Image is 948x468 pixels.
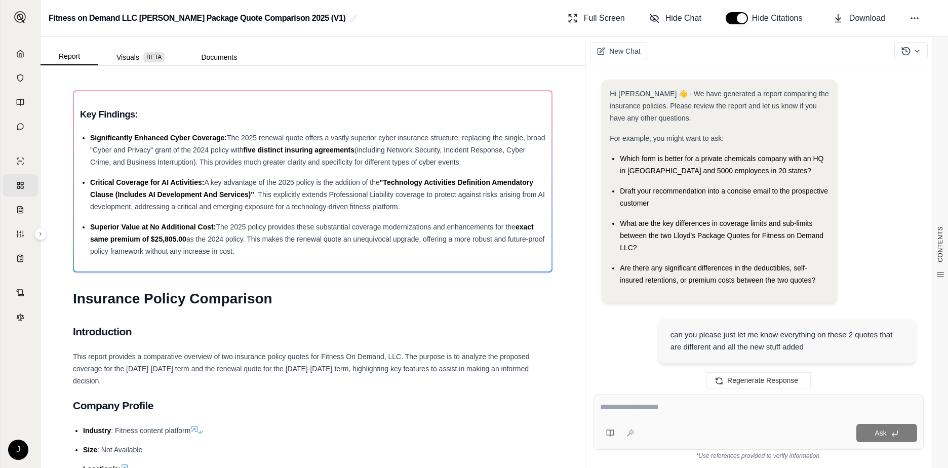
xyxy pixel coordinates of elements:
[204,178,379,186] span: A key advantage of the 2025 policy is the addition of the
[73,285,552,313] h1: Insurance Policy Comparison
[34,228,47,240] button: Expand sidebar
[3,282,38,304] a: Contract Analysis
[83,446,97,454] span: Size
[665,12,701,24] span: Hide Chat
[8,440,28,460] div: J
[216,223,515,231] span: The 2025 policy provides these substantial coverage modernizations and enhancements for the
[73,353,530,385] span: This report provides a comparative overview of two insurance policy quotes for Fitness On Demand,...
[3,91,38,113] a: Prompt Library
[609,46,640,56] span: New Chat
[143,52,165,62] span: BETA
[14,11,26,23] img: Expand sidebar
[620,219,823,252] span: What are the key differences in coverage limits and sub-limits between the two Lloyd's Package Qu...
[610,90,828,122] span: Hi [PERSON_NAME] 👋 - We have generated a report comparing the insurance policies. Please review t...
[90,223,534,243] span: exact same premium of $25,805.00
[3,306,38,328] a: Legal Search Engine
[90,134,545,154] span: The 2025 renewal quote offers a vastly superior cyber insurance structure, replacing the single, ...
[98,49,183,65] button: Visuals
[90,235,544,255] span: as the 2024 policy. This makes the renewal quote an unequivocal upgrade, offering a more robust a...
[856,424,917,442] button: Ask
[3,150,38,172] a: Single Policy
[584,12,625,24] span: Full Screen
[90,223,216,231] span: Superior Value at No Additional Cost:
[936,226,944,262] span: CONTENTS
[706,372,811,388] button: Regenerate Response
[594,450,924,460] div: *Use references provided to verify information.
[80,105,545,124] h3: Key Findings:
[73,321,552,342] h2: Introduction
[83,426,111,435] span: Industry
[849,12,885,24] span: Download
[670,329,903,353] div: can you please just let me know everything on these 2 quotes that are different and all the new s...
[3,43,38,65] a: Home
[73,395,552,416] h2: Company Profile
[610,134,724,142] span: For example, you might want to ask:
[183,49,255,65] button: Documents
[3,199,38,221] a: Claim Coverage
[111,426,190,435] span: : Fitness content platform
[3,223,38,245] a: Custom Report
[3,174,38,197] a: Policy Comparisons
[752,12,809,24] span: Hide Citations
[645,8,705,28] button: Hide Chat
[727,376,798,384] span: Regenerate Response
[3,67,38,89] a: Documents Vault
[590,42,647,60] button: New Chat
[90,178,204,186] span: Critical Coverage for AI Activities:
[3,247,38,269] a: Coverage Table
[829,8,889,28] button: Download
[10,7,30,27] button: Expand sidebar
[3,115,38,138] a: Chat
[90,190,545,211] span: . This explicitly extends Professional Liability coverage to protect against risks arising from A...
[90,134,227,142] span: Significantly Enhanced Cyber Coverage:
[564,8,629,28] button: Full Screen
[49,9,345,27] h2: Fitness on Demand LLC [PERSON_NAME] Package Quote Comparison 2025 (V1)
[620,154,823,175] span: Which form is better for a private chemicals company with an HQ in [GEOGRAPHIC_DATA] and 5000 emp...
[244,146,354,154] span: five distinct insuring agreements
[875,429,886,437] span: Ask
[620,187,828,207] span: Draft your recommendation into a concise email to the prospective customer
[41,48,98,65] button: Report
[620,264,815,284] span: Are there any significant differences in the deductibles, self-insured retentions, or premium cos...
[97,446,142,454] span: : Not Available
